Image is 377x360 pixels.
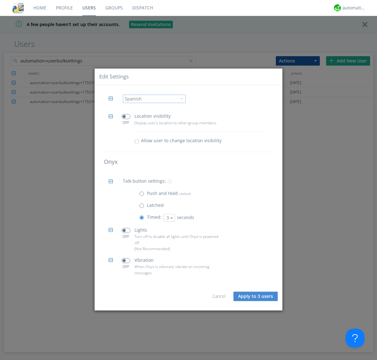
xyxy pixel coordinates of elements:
span: Allow user to change location visibility [141,138,221,144]
a: Cancel [212,293,226,299]
p: Timed: [147,214,161,221]
img: cddb5a64eb264b2086981ab96f4c1ba7 [13,2,24,13]
div: OFF [119,234,133,239]
button: 3 [164,214,175,222]
p: Location visibility [134,113,171,120]
p: Talk button settings: [123,178,166,185]
div: OFF [119,264,133,269]
p: When Onyx is silenced, vibrate on incoming messages. [134,264,221,276]
p: Lights [134,227,147,234]
p: Turn off to disable all lights until Onyx is powered off. [134,234,221,246]
div: automation+atlas [342,5,366,11]
span: seconds [177,214,194,220]
div: OFF [119,120,133,126]
p: Display user's location to other group members. [134,120,221,126]
img: caret-down-sm.svg [180,98,183,99]
div: Spanish [125,96,177,102]
button: Apply to 3 users [233,292,278,301]
p: (Not Recommended) [134,246,221,252]
p: Vibration [134,257,154,264]
img: d2d01cd9b4174d08988066c6d424eccd [334,4,341,11]
p: Latched [147,202,164,209]
div: Edit Settings [99,73,129,80]
span: (default) [178,191,191,196]
p: Push and Hold [147,190,191,197]
h4: Onyx [104,159,273,165]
